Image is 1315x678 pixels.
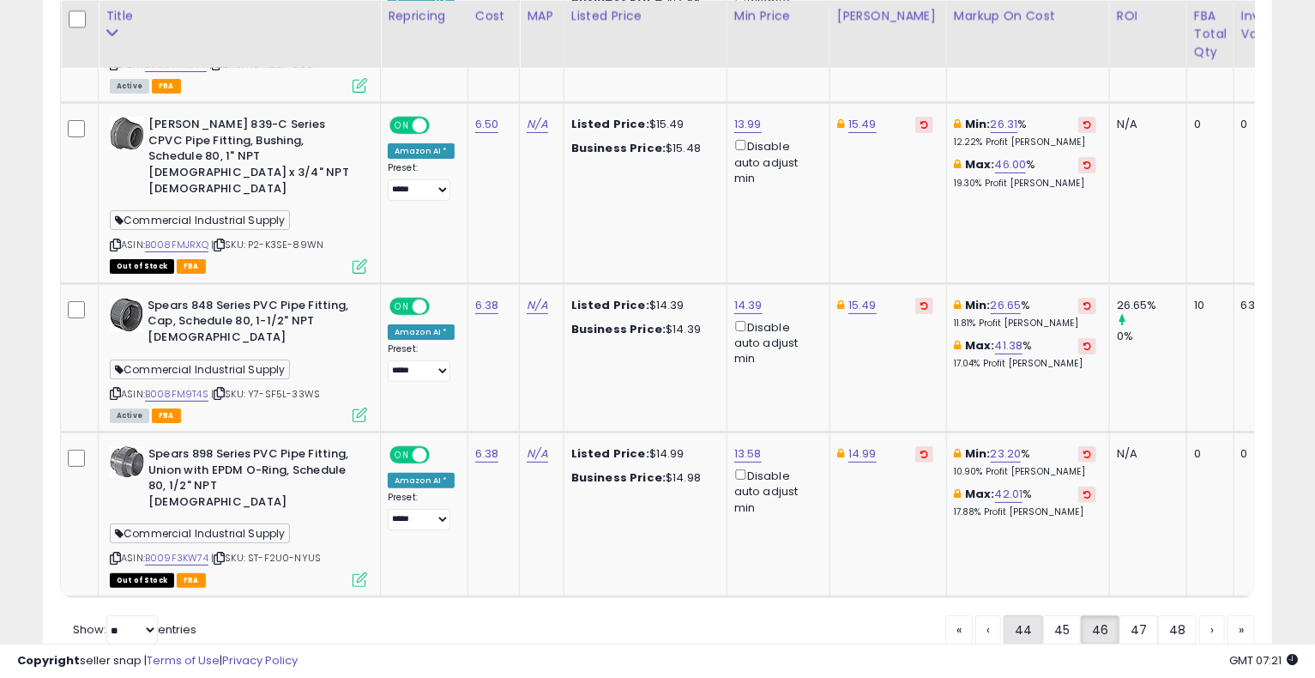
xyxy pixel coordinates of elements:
div: ROI [1117,7,1179,25]
a: 44 [1004,615,1043,645]
img: 41LIZsYpnCL._SL40_.jpg [110,117,144,150]
b: Max: [965,156,995,173]
div: ASIN: [110,446,367,585]
div: $14.98 [571,470,714,486]
div: $15.48 [571,141,714,156]
span: OFF [427,448,455,463]
a: 6.38 [475,445,499,463]
div: N/A [1117,117,1173,132]
span: OFF [427,118,455,133]
div: $14.39 [571,298,714,313]
div: [PERSON_NAME] [837,7,939,25]
a: N/A [527,445,547,463]
span: Commercial Industrial Supply [110,210,290,230]
a: 46 [1081,615,1119,645]
span: ON [391,448,413,463]
div: 0 [1194,117,1221,132]
a: 41.38 [995,337,1023,354]
span: ‹ [986,621,990,639]
span: All listings that are currently out of stock and unavailable for purchase on Amazon [110,259,174,274]
div: Inv. value [1241,7,1291,43]
a: B008FM9T4S [145,387,208,402]
span: » [1239,621,1244,639]
span: All listings that are currently out of stock and unavailable for purchase on Amazon [110,573,174,588]
div: 0 [1194,446,1221,462]
div: Title [106,7,373,25]
b: Max: [965,486,995,502]
a: 6.50 [475,116,499,133]
a: B008FMJRXQ [145,238,208,252]
span: Show: entries [73,621,196,638]
b: Min: [965,297,991,313]
a: 47 [1119,615,1158,645]
span: 2025-10-13 07:21 GMT [1229,652,1298,669]
b: Listed Price: [571,116,649,132]
b: Min: [965,445,991,462]
a: Terms of Use [147,652,220,669]
div: Repricing [388,7,461,25]
span: FBA [152,409,181,423]
p: 10.90% Profit [PERSON_NAME] [954,466,1096,478]
span: All listings currently available for purchase on Amazon [110,79,149,94]
span: Commercial Industrial Supply [110,360,290,379]
div: % [954,117,1096,148]
div: MAP [527,7,556,25]
div: seller snap | | [17,653,298,669]
p: 17.04% Profit [PERSON_NAME] [954,358,1096,370]
a: Privacy Policy [222,652,298,669]
div: $14.39 [571,322,714,337]
div: 63.80 [1241,298,1285,313]
span: | SKU: ST-F2U0-NYUS [211,551,321,565]
a: B009F3KW74 [145,551,208,566]
p: 11.81% Profit [PERSON_NAME] [954,318,1096,330]
img: 51sBpx9NcBL._SL40_.jpg [110,298,143,332]
a: 42.01 [995,486,1023,503]
b: Listed Price: [571,445,649,462]
a: 15.49 [848,297,877,314]
span: OFF [427,299,455,313]
span: All listings currently available for purchase on Amazon [110,409,149,423]
b: [PERSON_NAME] 839-C Series CPVC Pipe Fitting, Bushing, Schedule 80, 1" NPT [DEMOGRAPHIC_DATA] x 3... [148,117,357,201]
div: 26.65% [1117,298,1186,313]
div: Amazon AI * [388,143,455,159]
span: ON [391,299,413,313]
div: N/A [1117,446,1173,462]
div: 0 [1241,117,1285,132]
div: $15.49 [571,117,714,132]
img: 4144oVLnaLL._SL40_.jpg [110,446,144,478]
strong: Copyright [17,652,80,669]
p: 19.30% Profit [PERSON_NAME] [954,178,1096,190]
div: 10 [1194,298,1221,313]
div: ASIN: [110,298,367,421]
p: 12.22% Profit [PERSON_NAME] [954,136,1096,148]
b: Business Price: [571,140,666,156]
div: Preset: [388,343,455,382]
div: Preset: [388,492,455,530]
a: 46.00 [995,156,1027,173]
a: N/A [527,116,547,133]
div: Min Price [734,7,823,25]
b: Business Price: [571,321,666,337]
a: 14.39 [734,297,763,314]
a: 45 [1043,615,1081,645]
a: 26.31 [991,116,1018,133]
div: Cost [475,7,513,25]
a: 13.58 [734,445,762,463]
div: Disable auto adjust min [734,136,817,186]
a: 6.38 [475,297,499,314]
div: % [954,446,1096,478]
div: % [954,487,1096,518]
div: Disable auto adjust min [734,466,817,516]
span: ON [391,118,413,133]
b: Max: [965,337,995,354]
span: FBA [152,79,181,94]
div: % [954,338,1096,370]
span: | SKU: P2-K3SE-89WN [211,238,323,251]
div: Markup on Cost [954,7,1102,25]
div: 0% [1117,329,1186,344]
b: Spears 848 Series PVC Pipe Fitting, Cap, Schedule 80, 1-1/2" NPT [DEMOGRAPHIC_DATA] [148,298,356,350]
div: Amazon AI * [388,324,455,340]
div: $14.99 [571,446,714,462]
p: 17.88% Profit [PERSON_NAME] [954,506,1096,518]
span: FBA [177,259,206,274]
